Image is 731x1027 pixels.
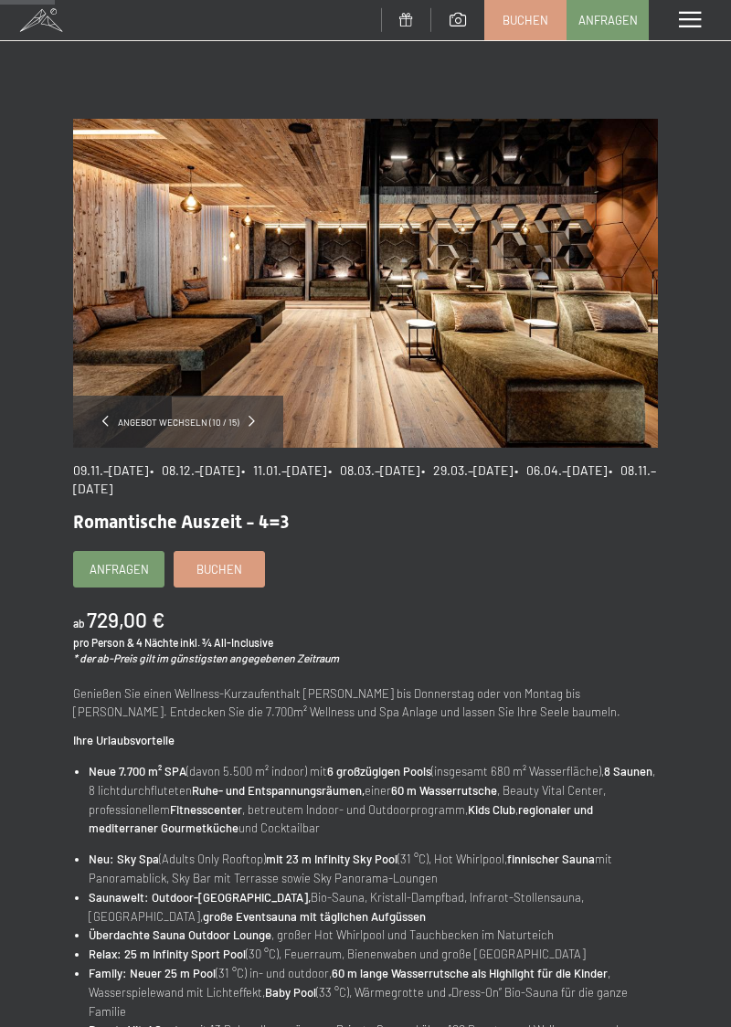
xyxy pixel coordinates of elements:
[485,1,566,39] a: Buchen
[73,119,658,448] img: Romantische Auszeit - 4=3
[89,764,186,778] strong: Neue 7.700 m² SPA
[90,561,149,577] span: Anfragen
[175,552,264,587] a: Buchen
[89,945,658,964] li: (30 °C), Feuerraum, Bienenwaben und große [GEOGRAPHIC_DATA]
[89,762,658,838] li: (davon 5.500 m² indoor) mit (insgesamt 680 m² Wasserfläche), , 8 lichtdurchfluteten einer , Beaut...
[73,462,148,478] span: 09.11.–[DATE]
[73,617,85,630] span: ab
[266,852,397,866] strong: mit 23 m Infinity Sky Pool
[73,511,289,533] span: Romantische Auszeit - 4=3
[578,12,638,28] span: Anfragen
[89,966,216,980] strong: Family: Neuer 25 m Pool
[89,964,658,1021] li: (31 °C) in- und outdoor, , Wasserspielewand mit Lichteffekt, (33 °C), Wärmegrotte und „Dress-On“ ...
[89,927,271,942] strong: Überdachte Sauna Outdoor Lounge
[327,764,431,778] strong: 6 großzügigen Pools
[73,636,134,649] span: pro Person &
[328,462,419,478] span: • 08.03.–[DATE]
[89,852,159,866] strong: Neu: Sky Spa
[604,764,652,778] strong: 8 Saunen
[170,802,242,817] strong: Fitnesscenter
[468,802,515,817] strong: Kids Club
[421,462,513,478] span: • 29.03.–[DATE]
[73,733,175,747] strong: Ihre Urlaubsvorteile
[180,636,273,649] span: inkl. ¾ All-Inclusive
[87,607,164,632] b: 729,00 €
[89,850,658,888] li: (Adults Only Rooftop) (31 °C), Hot Whirlpool, mit Panoramablick, Sky Bar mit Terrasse sowie Sky P...
[74,552,164,587] a: Anfragen
[241,462,326,478] span: • 11.01.–[DATE]
[89,947,246,961] strong: Relax: 25 m Infinity Sport Pool
[203,909,426,924] strong: große Eventsauna mit täglichen Aufgüssen
[265,985,316,1000] strong: Baby Pool
[89,926,658,945] li: , großer Hot Whirlpool und Tauchbecken im Naturteich
[109,416,249,429] span: Angebot wechseln (10 / 15)
[89,888,658,926] li: Bio-Sauna, Kristall-Dampfbad, Infrarot-Stollensauna, [GEOGRAPHIC_DATA],
[73,684,658,723] p: Genießen Sie einen Wellness-Kurzaufenthalt [PERSON_NAME] bis Donnerstag oder von Montag bis [PERS...
[514,462,607,478] span: • 06.04.–[DATE]
[192,783,365,798] strong: Ruhe- und Entspannungsräumen,
[89,890,311,905] strong: Saunawelt: Outdoor-[GEOGRAPHIC_DATA],
[567,1,648,39] a: Anfragen
[332,966,608,980] strong: 60 m lange Wasserrutsche als Highlight für die Kinder
[150,462,239,478] span: • 08.12.–[DATE]
[507,852,595,866] strong: finnischer Sauna
[503,12,548,28] span: Buchen
[136,636,178,649] span: 4 Nächte
[73,651,339,664] em: * der ab-Preis gilt im günstigsten angegebenen Zeitraum
[391,783,497,798] strong: 60 m Wasserrutsche
[73,462,656,496] span: • 08.11.–[DATE]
